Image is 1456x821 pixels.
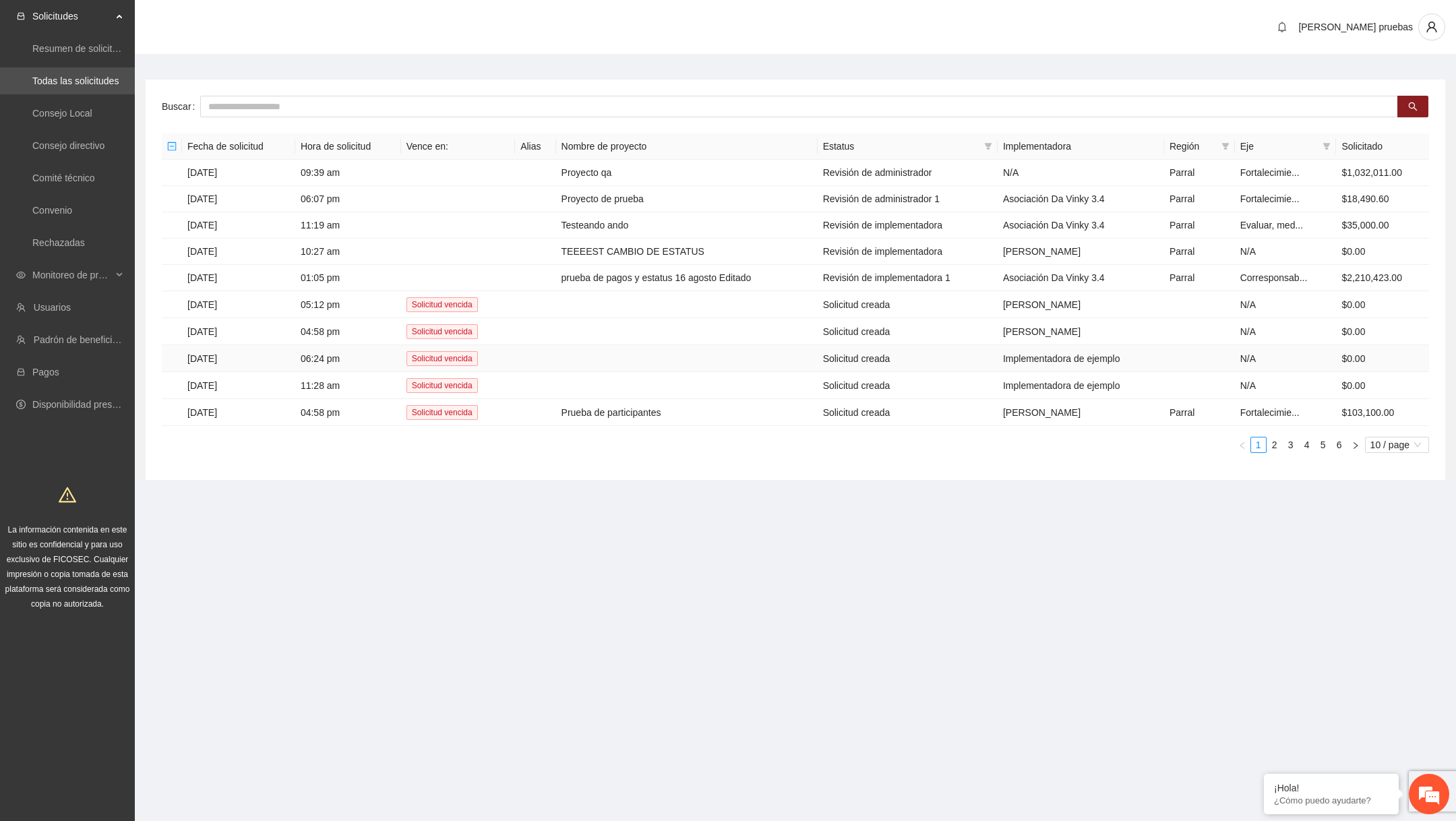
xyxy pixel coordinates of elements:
td: 11:19 am [295,212,401,239]
td: TEEEEST CAMBIO DE ESTATUS [556,239,818,265]
td: Testeando ando [556,212,818,239]
th: Vence en: [401,133,516,160]
span: filter [1221,142,1230,150]
button: search [1397,96,1428,117]
th: Implementadora [998,133,1164,160]
td: Solicitud creada [818,399,998,426]
td: prueba de pagos y estatus 16 agosto Editado [556,265,818,291]
span: Fortalecimie... [1240,407,1300,418]
td: [DATE] [182,239,295,265]
td: Solicitud creada [818,372,998,399]
td: N/A [1235,345,1337,372]
td: [DATE] [182,345,295,372]
td: [PERSON_NAME] [998,399,1164,426]
label: Buscar [162,96,200,117]
span: Corresponsab... [1240,272,1308,283]
td: Solicitud creada [818,318,998,345]
span: filter [1219,136,1232,156]
td: 04:58 pm [295,318,401,345]
li: Previous Page [1234,437,1250,453]
td: Implementadora de ejemplo [998,372,1164,399]
a: Usuarios [34,302,71,313]
td: Revisión de implementadora [818,239,998,265]
th: Solicitado [1336,133,1429,160]
p: ¿Cómo puedo ayudarte? [1274,795,1389,805]
a: 5 [1316,437,1331,452]
span: filter [981,136,995,156]
td: $0.00 [1336,345,1429,372]
span: user [1419,21,1445,33]
span: eye [16,270,26,280]
li: 6 [1331,437,1347,453]
li: Next Page [1347,437,1364,453]
td: Solicitud creada [818,291,998,318]
span: search [1408,102,1418,113]
td: Parral [1164,186,1235,212]
td: [DATE] [182,160,295,186]
td: [DATE] [182,399,295,426]
td: N/A [998,160,1164,186]
td: $1,032,011.00 [1336,160,1429,186]
td: $0.00 [1336,239,1429,265]
td: Parral [1164,212,1235,239]
span: 10 / page [1370,437,1424,452]
span: Evaluar, med... [1240,220,1303,231]
span: Solicitudes [32,3,112,30]
th: Fecha de solicitud [182,133,295,160]
a: Pagos [32,367,59,377]
td: Parral [1164,265,1235,291]
td: N/A [1235,372,1337,399]
td: Prueba de participantes [556,399,818,426]
td: [DATE] [182,372,295,399]
a: 4 [1300,437,1314,452]
td: Solicitud creada [818,345,998,372]
a: 3 [1283,437,1298,452]
td: Revisión de implementadora 1 [818,265,998,291]
th: Alias [515,133,555,160]
td: 01:05 pm [295,265,401,291]
td: $0.00 [1336,372,1429,399]
div: Page Size [1365,437,1429,453]
span: left [1238,442,1246,450]
a: Padrón de beneficiarios [34,334,133,345]
td: 10:27 am [295,239,401,265]
li: 2 [1267,437,1283,453]
td: N/A [1235,318,1337,345]
span: [PERSON_NAME] pruebas [1298,22,1413,32]
li: 1 [1250,437,1267,453]
td: $0.00 [1336,291,1429,318]
a: Consejo Local [32,108,92,119]
span: Monitoreo de proyectos [32,262,112,288]
td: 11:28 am [295,372,401,399]
td: Parral [1164,239,1235,265]
td: $35,000.00 [1336,212,1429,239]
td: [PERSON_NAME] [998,318,1164,345]
td: Revisión de implementadora [818,212,998,239]
span: filter [984,142,992,150]
span: Estatus [823,139,979,154]
button: left [1234,437,1250,453]
td: Asociación Da Vinky 3.4 [998,212,1164,239]
span: Región [1170,139,1216,154]
span: Solicitud vencida [406,378,478,393]
td: 06:24 pm [295,345,401,372]
td: Implementadora de ejemplo [998,345,1164,372]
td: N/A [1235,239,1337,265]
span: minus-square [167,142,177,151]
a: Comité técnico [32,173,95,183]
td: [DATE] [182,212,295,239]
td: $103,100.00 [1336,399,1429,426]
a: Resumen de solicitudes por aprobar [32,43,184,54]
td: Proyecto qa [556,160,818,186]
a: Convenio [32,205,72,216]
td: 05:12 pm [295,291,401,318]
span: Fortalecimie... [1240,193,1300,204]
td: 04:58 pm [295,399,401,426]
span: Solicitud vencida [406,405,478,420]
td: [DATE] [182,186,295,212]
td: Asociación Da Vinky 3.4 [998,265,1164,291]
td: Revisión de administrador 1 [818,186,998,212]
td: Parral [1164,160,1235,186]
span: bell [1272,22,1292,32]
td: Proyecto de prueba [556,186,818,212]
